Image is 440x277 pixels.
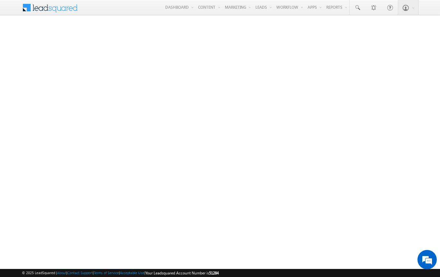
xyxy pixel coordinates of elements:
[67,271,93,275] a: Contact Support
[94,271,119,275] a: Terms of Service
[145,271,219,275] span: Your Leadsquared Account Number is
[120,271,144,275] a: Acceptable Use
[22,270,219,276] span: © 2025 LeadSquared | | | | |
[57,271,66,275] a: About
[209,271,219,275] span: 51284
